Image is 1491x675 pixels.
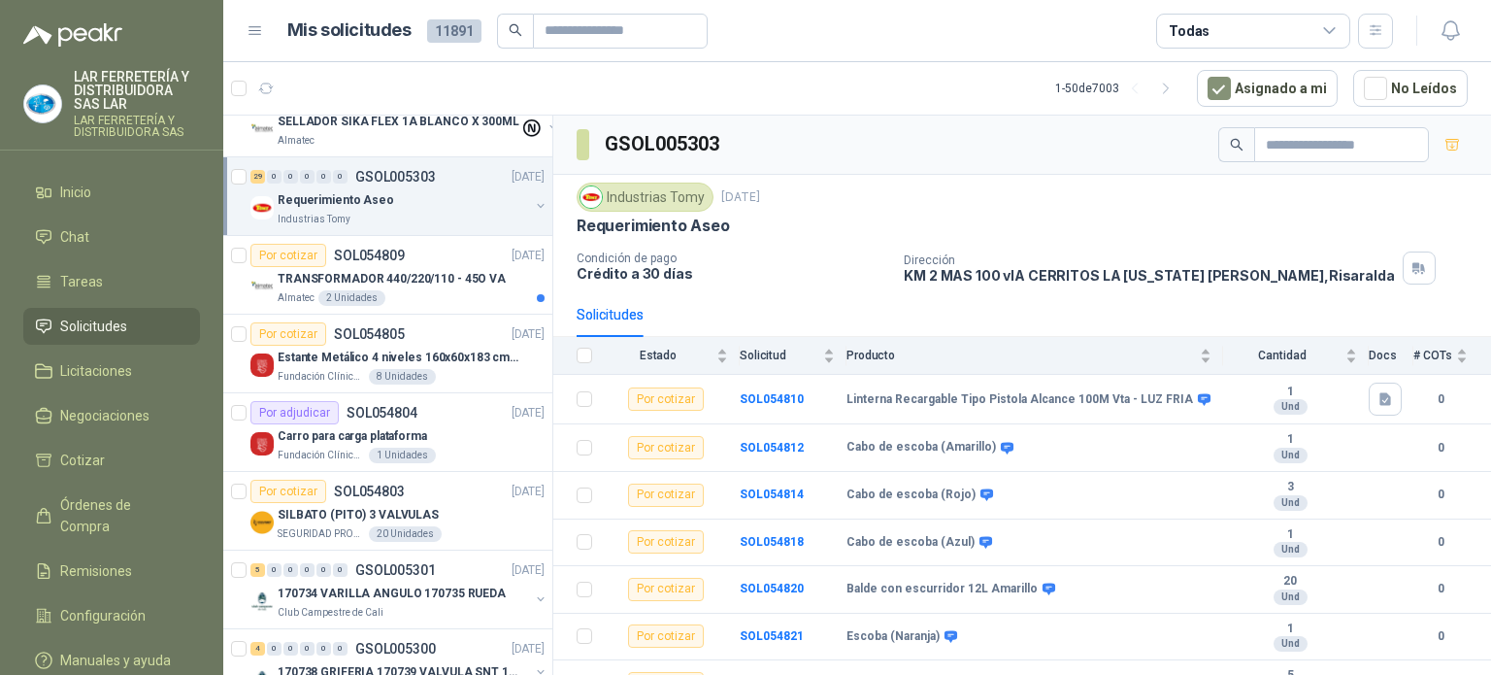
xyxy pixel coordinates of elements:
div: Por cotizar [628,436,704,459]
p: Fundación Clínica Shaio [278,448,365,463]
a: Remisiones [23,553,200,590]
a: SOL054818 [740,535,804,549]
span: Estado [604,349,712,362]
a: Por cotizarSOL054809[DATE] Company LogoTRANSFORMADOR 440/220/110 - 45O VAAlmatec2 Unidades [223,236,552,315]
span: 11891 [427,19,481,43]
div: 0 [300,642,315,656]
div: Und [1274,448,1308,463]
div: 0 [300,563,315,577]
p: GSOL005300 [355,642,436,656]
b: 1 [1223,432,1357,448]
button: No Leídos [1353,70,1468,107]
p: Almatec [278,133,315,149]
a: Configuración [23,597,200,634]
div: Por cotizar [628,388,704,411]
div: 1 Unidades [369,448,436,463]
div: Por cotizar [628,530,704,554]
a: Por cotizarSOL054803[DATE] Company LogoSILBATO (PITO) 3 VALVULASSEGURIDAD PROVISER LTDA20 Unidades [223,472,552,551]
img: Company Logo [250,275,274,298]
h1: Mis solicitudes [287,17,412,45]
th: # COTs [1413,337,1491,375]
p: Requerimiento Aseo [278,191,394,210]
img: Company Logo [250,118,274,141]
a: SOL054820 [740,582,804,595]
a: Solicitudes [23,308,200,345]
p: 170734 VARILLA ANGULO 170735 RUEDA [278,585,506,603]
p: Crédito a 30 días [577,265,888,282]
div: 4 [250,642,265,656]
p: Carro para carga plataforma [278,427,427,446]
b: 0 [1413,533,1468,552]
span: Cantidad [1223,349,1342,362]
div: 8 Unidades [369,369,436,385]
div: 20 Unidades [369,526,442,542]
b: 0 [1413,580,1468,598]
p: LAR FERRETERÍA Y DISTRIBUIDORA SAS LAR [74,70,200,111]
p: [DATE] [512,561,545,580]
div: 0 [316,563,331,577]
a: Negociaciones [23,397,200,434]
div: 0 [300,170,315,184]
b: Balde con escurridor 12L Amarillo [846,582,1038,597]
b: 1 [1223,385,1357,400]
p: Requerimiento Aseo [577,216,730,236]
img: Company Logo [580,186,602,208]
div: Und [1274,636,1308,652]
div: Industrias Tomy [577,183,713,212]
b: Cabo de escoba (Rojo) [846,488,976,503]
p: Condición de pago [577,252,888,265]
button: Asignado a mi [1197,70,1338,107]
p: SEGURIDAD PROVISER LTDA [278,526,365,542]
p: LAR FERRETERÍA Y DISTRIBUIDORA SAS [74,115,200,138]
img: Logo peakr [23,23,122,47]
span: Configuración [60,605,146,626]
a: SOL054814 [740,488,804,501]
a: Por cotizarSOL054805[DATE] Company LogoEstante Metálico 4 niveles 160x60x183 cm FixserFundación C... [223,315,552,393]
p: SOL054804 [347,406,417,420]
img: Company Logo [250,590,274,613]
div: 1 - 50 de 7003 [1055,73,1181,104]
div: Por cotizar [250,322,326,346]
img: Company Logo [250,354,274,377]
div: 0 [267,170,282,184]
div: 0 [267,563,282,577]
a: Cotizar [23,442,200,479]
div: Por cotizar [628,484,704,507]
span: Manuales y ayuda [60,650,171,671]
p: Industrias Tomy [278,212,350,227]
th: Estado [604,337,740,375]
b: Cabo de escoba (Azul) [846,535,975,551]
span: # COTs [1413,349,1452,362]
a: Órdenes de Compra [23,487,200,545]
b: Escoba (Naranja) [846,629,940,645]
img: Company Logo [250,432,274,456]
span: Licitaciones [60,360,132,382]
b: SOL054821 [740,629,804,643]
a: Por adjudicarSOL054804[DATE] Company LogoCarro para carga plataformaFundación Clínica Shaio1 Unid... [223,393,552,472]
span: search [509,23,522,37]
h3: GSOL005303 [605,129,722,159]
b: 0 [1413,439,1468,457]
span: Tareas [60,271,103,292]
span: Remisiones [60,560,132,582]
a: Chat [23,219,200,255]
a: 5 0 0 0 0 0 GSOL005301[DATE] Company Logo170734 VARILLA ANGULO 170735 RUEDAClub Campestre de Cali [250,558,548,621]
b: 1 [1223,527,1357,543]
div: 0 [316,170,331,184]
p: [DATE] [721,188,760,207]
a: SOL054812 [740,441,804,455]
p: Almatec [278,290,315,306]
span: Solicitudes [60,316,127,337]
p: [DATE] [512,168,545,186]
div: 0 [283,170,298,184]
p: [DATE] [512,640,545,658]
p: Fundación Clínica Shaio [278,369,365,385]
img: Company Logo [250,196,274,219]
div: Und [1274,399,1308,415]
div: Por cotizar [628,624,704,648]
span: search [1230,138,1243,152]
b: Linterna Recargable Tipo Pistola Alcance 100M Vta - LUZ FRIA [846,392,1193,408]
span: Chat [60,226,89,248]
th: Producto [846,337,1223,375]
